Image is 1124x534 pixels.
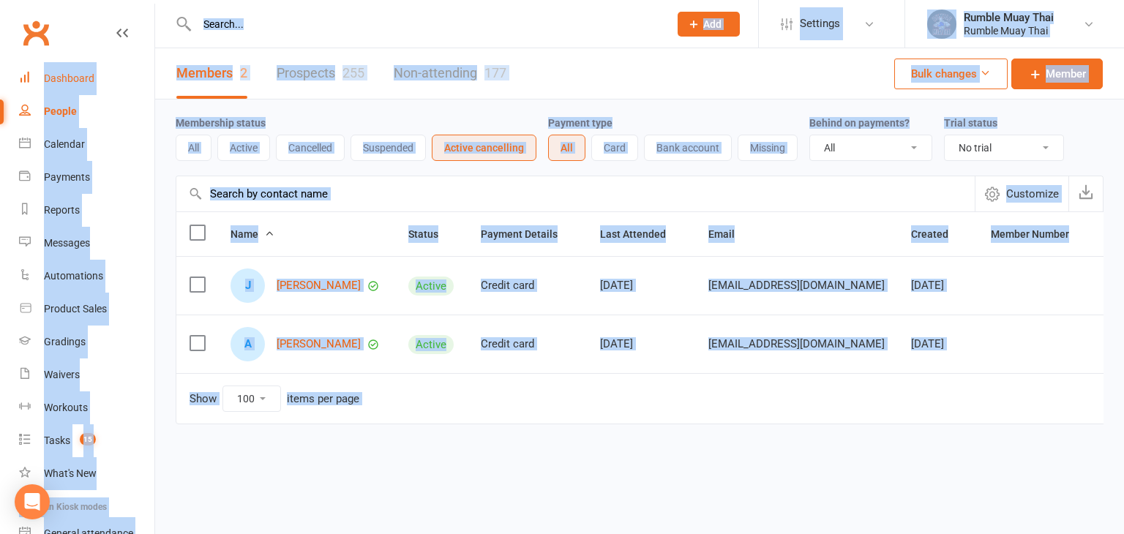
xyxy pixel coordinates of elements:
button: Add [678,12,740,37]
div: [DATE] [600,279,682,292]
button: All [176,135,211,161]
span: Name [231,228,274,240]
div: Tasks [44,435,70,446]
div: Workouts [44,402,88,413]
div: Aries [231,327,265,361]
button: Payment Details [481,225,574,243]
span: Payment Details [481,228,574,240]
button: Name [231,225,274,243]
div: [DATE] [600,338,682,350]
a: Dashboard [19,62,154,95]
button: Card [591,135,638,161]
a: Members2 [176,48,247,99]
div: Automations [44,270,103,282]
div: [DATE] [911,279,964,292]
div: Credit card [481,279,574,292]
div: Jay [231,268,265,303]
label: Behind on payments? [809,117,910,129]
a: Reports [19,194,154,227]
a: Payments [19,161,154,194]
span: 15 [80,433,96,445]
input: Search by contact name [176,176,975,211]
div: People [44,105,77,117]
a: Messages [19,227,154,260]
button: Active [217,135,270,161]
div: Active [408,277,454,296]
a: Automations [19,260,154,293]
button: Status [408,225,454,243]
div: Open Intercom Messenger [15,484,50,519]
img: thumb_image1688088946.png [927,10,956,39]
a: [PERSON_NAME] [277,279,361,292]
div: 2 [240,65,247,80]
div: Active [408,335,454,354]
span: Last Attended [600,228,682,240]
a: Member [1011,59,1103,89]
div: Waivers [44,369,80,380]
a: People [19,95,154,128]
a: Prospects255 [277,48,364,99]
button: Last Attended [600,225,682,243]
span: Email [708,228,751,240]
span: [EMAIL_ADDRESS][DOMAIN_NAME] [708,330,885,358]
a: Tasks 15 [19,424,154,457]
span: Member Number [991,228,1085,240]
a: Gradings [19,326,154,358]
a: Calendar [19,128,154,161]
span: Customize [1006,185,1059,203]
button: Member Number [991,225,1085,243]
div: Dashboard [44,72,94,84]
div: [DATE] [911,338,964,350]
button: Active cancelling [432,135,536,161]
div: What's New [44,467,97,479]
button: Missing [738,135,798,161]
div: Reports [44,204,80,216]
div: Gradings [44,336,86,347]
button: Suspended [351,135,426,161]
button: Bulk changes [894,59,1008,89]
button: Created [911,225,964,243]
div: Show [190,386,359,412]
span: Created [911,228,964,240]
span: Add [703,18,722,30]
div: Messages [44,237,90,249]
div: Rumble Muay Thai [964,24,1054,37]
a: Workouts [19,391,154,424]
button: Bank account [644,135,732,161]
div: items per page [287,393,359,405]
div: Rumble Muay Thai [964,11,1054,24]
span: Status [408,228,454,240]
div: Product Sales [44,303,107,315]
a: Clubworx [18,15,54,51]
a: Non-attending177 [394,48,506,99]
button: Customize [975,176,1068,211]
a: What's New [19,457,154,490]
button: Email [708,225,751,243]
div: Calendar [44,138,85,150]
label: Membership status [176,117,266,129]
input: Search... [192,14,659,34]
button: Cancelled [276,135,345,161]
div: Payments [44,171,90,183]
div: 255 [342,65,364,80]
label: Trial status [944,117,997,129]
div: 177 [484,65,506,80]
a: Product Sales [19,293,154,326]
label: Payment type [548,117,612,129]
span: Settings [800,7,840,40]
button: All [548,135,585,161]
a: Waivers [19,358,154,391]
div: Credit card [481,338,574,350]
a: [PERSON_NAME] [277,338,361,350]
span: Member [1046,65,1086,83]
span: [EMAIL_ADDRESS][DOMAIN_NAME] [708,271,885,299]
